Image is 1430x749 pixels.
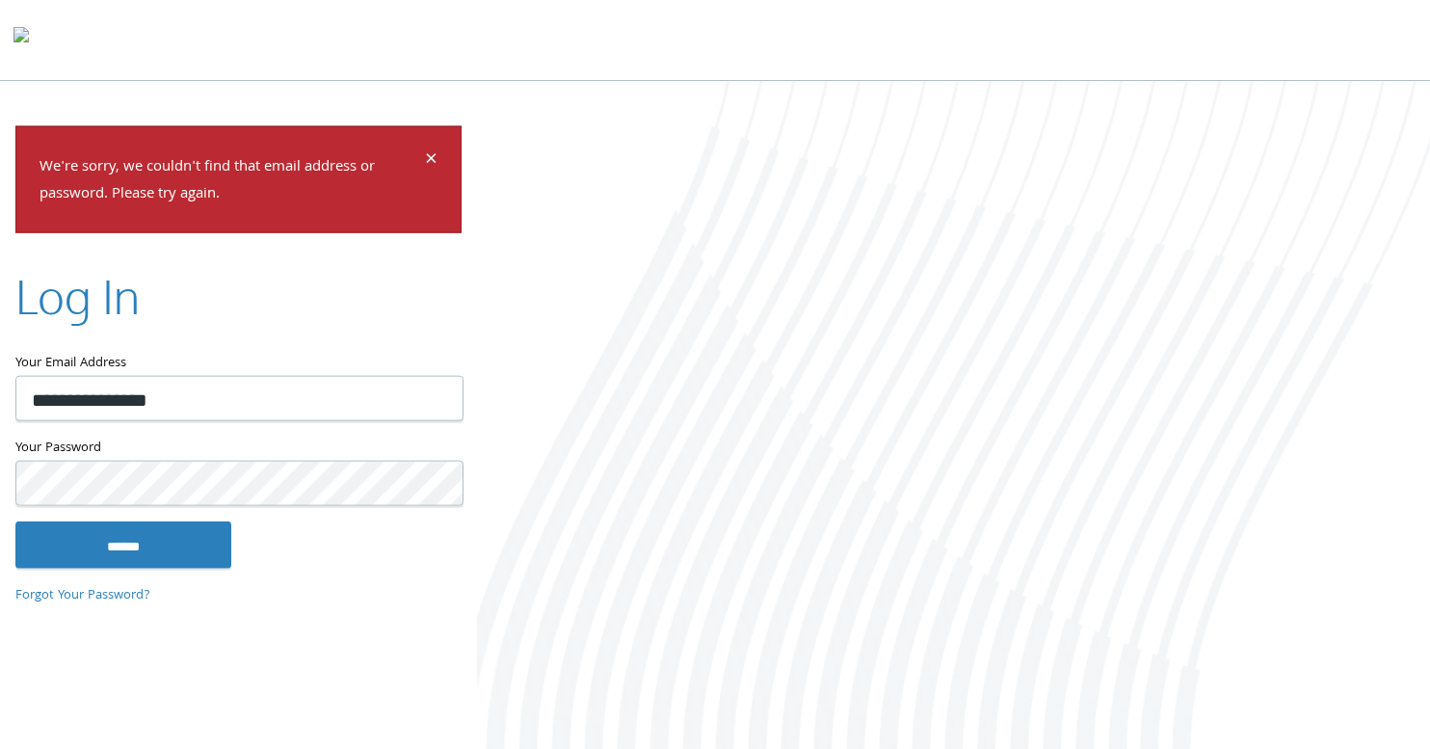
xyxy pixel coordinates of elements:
img: todyl-logo-dark.svg [13,20,29,59]
span: × [425,142,437,179]
a: Forgot Your Password? [15,584,150,605]
p: We're sorry, we couldn't find that email address or password. Please try again. [40,153,422,209]
button: Dismiss alert [425,149,437,173]
label: Your Password [15,437,462,461]
h2: Log In [15,264,140,329]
